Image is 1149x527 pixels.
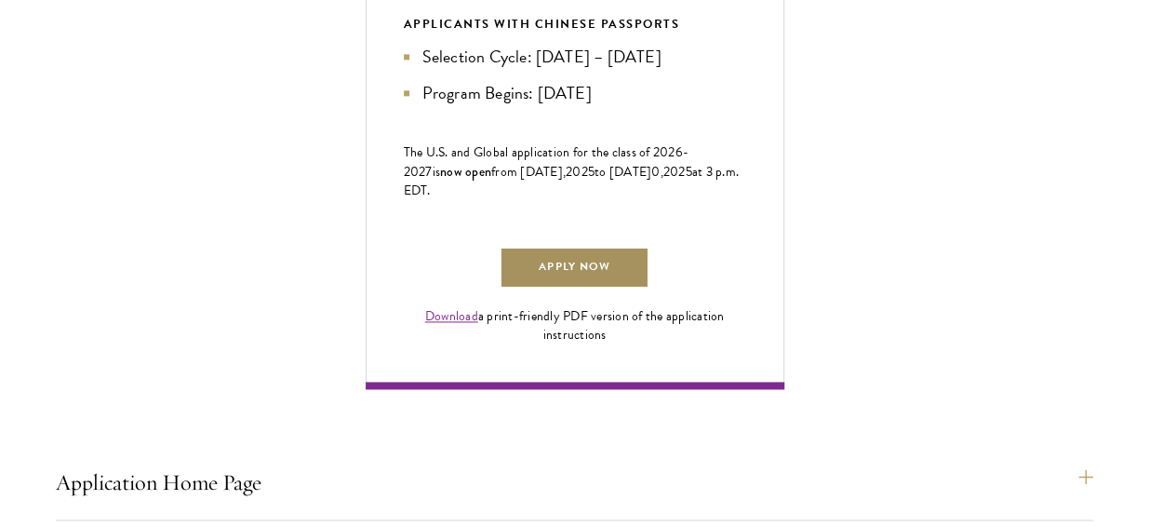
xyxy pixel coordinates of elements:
li: Selection Cycle: [DATE] – [DATE] [404,44,746,70]
button: Application Home Page [56,460,1093,505]
span: 5 [686,162,692,182]
span: The U.S. and Global application for the class of 202 [404,142,675,162]
span: 202 [566,162,588,182]
span: at 3 p.m. EDT. [404,162,740,200]
div: APPLICANTS WITH CHINESE PASSPORTS [404,14,746,34]
span: is [433,162,441,182]
span: from [DATE], [491,162,566,182]
span: 7 [425,162,432,182]
div: a print-friendly PDF version of the application instructions [404,307,746,345]
span: 202 [663,162,686,182]
span: now open [440,162,491,181]
span: , [661,162,663,182]
span: -202 [404,142,689,182]
span: to [DATE] [595,162,651,182]
span: 6 [675,142,683,162]
span: 5 [588,162,595,182]
span: 0 [651,162,660,182]
li: Program Begins: [DATE] [404,80,746,106]
a: Apply Now [500,247,648,289]
a: Download [425,306,478,326]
